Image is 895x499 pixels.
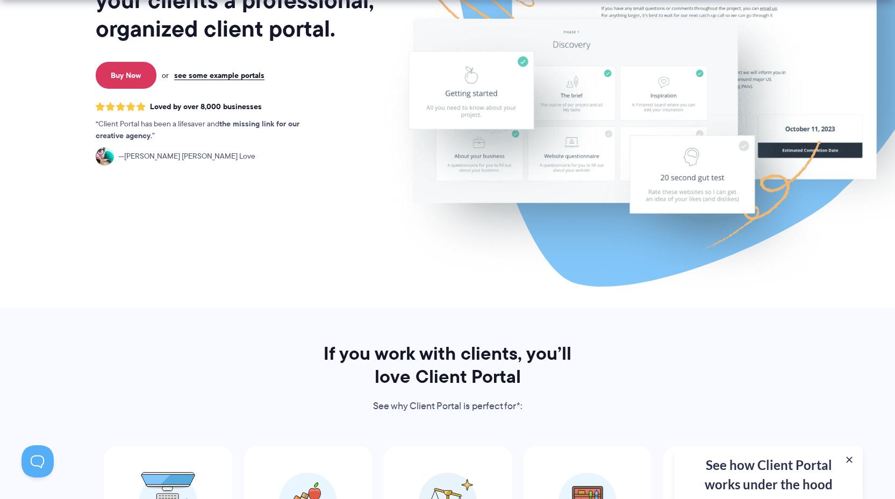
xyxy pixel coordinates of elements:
span: Loved by over 8,000 businesses [150,102,262,111]
span: or [162,70,169,80]
a: Buy Now [96,62,156,89]
h2: If you work with clients, you’ll love Client Portal [309,342,586,388]
p: Client Portal has been a lifesaver and . [96,118,321,142]
span: [PERSON_NAME] [PERSON_NAME] Love [118,151,255,162]
p: See why Client Portal is perfect for*: [309,398,586,415]
a: see some example portals [174,70,264,80]
iframe: Toggle Customer Support [22,445,54,477]
strong: the missing link for our creative agency [96,118,299,141]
